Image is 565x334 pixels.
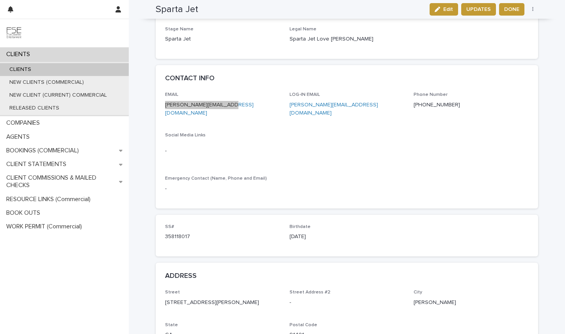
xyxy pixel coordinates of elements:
[3,66,37,73] p: CLIENTS
[290,224,311,229] span: Birthdate
[3,133,36,141] p: AGENTS
[3,161,73,168] p: CLIENT STATEMENTS
[165,27,194,32] span: Stage Name
[3,92,113,99] p: NEW CLIENT (CURRENT) COMMERCIAL
[3,174,119,189] p: CLIENT COMMISSIONS & MAILED CHECKS
[165,323,178,327] span: State
[290,27,316,32] span: Legal Name
[3,119,46,127] p: COMPANIES
[165,102,254,116] a: [PERSON_NAME][EMAIL_ADDRESS][DOMAIN_NAME]
[290,92,320,97] span: LOG-IN EMAIL
[290,35,405,43] p: Sparta Jet Love [PERSON_NAME]
[156,4,198,15] h2: Sparta Jet
[165,299,280,307] p: [STREET_ADDRESS][PERSON_NAME]
[466,5,491,13] span: UPDATES
[504,5,519,13] span: DONE
[6,25,22,41] img: 9JgRvJ3ETPGCJDhvPVA5
[414,290,422,295] span: City
[165,272,197,281] h2: ADDRESS
[165,74,215,83] h2: CONTACT INFO
[165,224,174,229] span: SS#
[414,92,448,97] span: Phone Number
[3,209,46,217] p: BOOK OUTS
[165,290,180,295] span: Street
[165,176,267,181] span: Emergency Contact (Name, Phone and Email)
[499,3,524,16] button: DONE
[3,147,85,154] p: BOOKINGS (COMMERCIAL)
[3,196,97,203] p: RESOURCE LINKS (Commercial)
[290,290,330,295] span: Street Address #2
[430,3,458,16] button: Edit
[290,102,378,116] a: [PERSON_NAME][EMAIL_ADDRESS][DOMAIN_NAME]
[461,3,496,16] button: UPDATES
[414,102,460,108] a: [PHONE_NUMBER]
[165,35,280,43] p: Sparta Jet
[3,51,36,58] p: CLIENTS
[443,7,453,12] span: Edit
[290,233,405,241] p: [DATE]
[165,185,529,193] p: -
[3,105,66,111] p: RELEASED CLIENTS
[165,233,280,241] p: 358118017
[165,147,280,155] p: -
[414,299,529,307] p: [PERSON_NAME]
[290,323,317,327] span: Postal Code
[3,223,88,230] p: WORK PERMIT (Commercial)
[3,79,90,86] p: NEW CLIENTS (COMMERCIAL)
[165,133,206,138] span: Social Media Links
[165,92,178,97] span: EMAIL
[290,299,405,307] p: -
